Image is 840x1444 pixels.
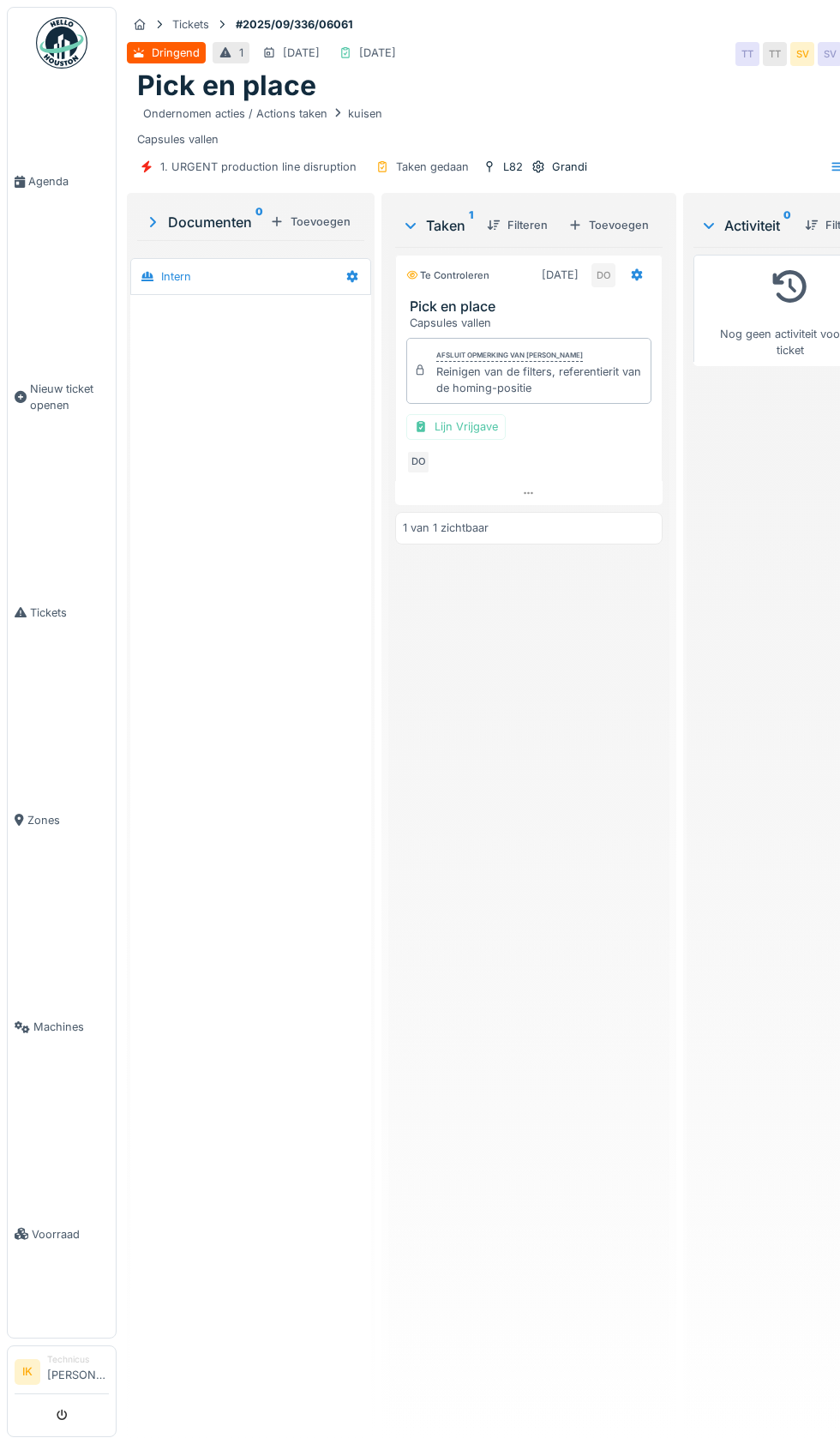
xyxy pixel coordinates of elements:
h3: Pick en place [410,298,655,315]
sup: 1 [469,215,473,236]
img: Badge_color-CXgf-gQk.svg [36,17,87,69]
div: Technicus [47,1353,109,1366]
div: [DATE] [283,45,320,61]
div: Afsluit opmerking van [PERSON_NAME] [436,350,583,362]
div: Activiteit [700,215,791,236]
div: Grandi [552,159,587,175]
div: Ondernomen acties / Actions taken kuisen [143,105,382,122]
div: 1 van 1 zichtbaar [403,520,489,536]
div: SV [790,42,814,66]
span: Tickets [30,605,109,621]
a: IK Technicus[PERSON_NAME] [15,1353,109,1394]
div: Filteren [480,214,555,237]
div: Tickets [172,16,209,33]
span: Nieuw ticket openen [30,381,109,413]
div: 1 [239,45,243,61]
div: Reinigen van de filters, referentie­rit van de homing-positie [436,364,644,396]
span: Agenda [28,173,109,190]
h1: Pick en place [137,69,316,102]
div: Dringend [152,45,200,61]
sup: 0 [783,215,791,236]
sup: 0 [255,212,263,232]
div: [DATE] [359,45,396,61]
div: TT [735,42,759,66]
li: IK [15,1359,40,1385]
strong: #2025/09/336/06061 [229,16,360,33]
div: Toevoegen [263,210,357,233]
div: TT [763,42,787,66]
span: Voorraad [32,1226,109,1242]
div: Documenten [144,212,263,232]
span: Zones [27,812,109,828]
div: Te controleren [406,268,489,283]
a: Voorraad [8,1131,116,1339]
span: Machines [33,1019,109,1035]
a: Agenda [8,78,116,286]
a: Machines [8,924,116,1131]
div: Taken gedaan [396,159,469,175]
div: L82 [503,159,523,175]
li: [PERSON_NAME] [47,1353,109,1390]
div: Taken [402,215,473,236]
div: DO [406,450,430,474]
div: Lijn Vrijgave [406,414,506,439]
a: Zones [8,716,116,924]
div: Intern [161,268,191,285]
div: 1. URGENT production line disruption [160,159,357,175]
div: Capsules vallen [410,315,655,331]
div: [DATE] [542,267,579,283]
div: Toevoegen [561,214,656,237]
a: Nieuw ticket openen [8,286,116,509]
div: DO [591,263,615,287]
a: Tickets [8,509,116,717]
